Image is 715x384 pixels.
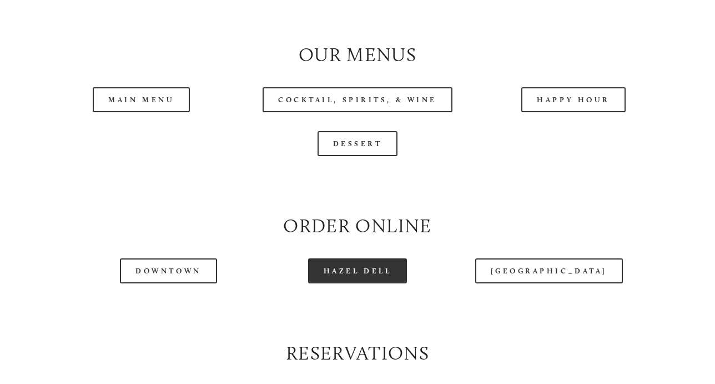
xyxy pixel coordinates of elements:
[263,87,452,112] a: Cocktail, Spirits, & Wine
[93,87,190,112] a: Main Menu
[43,340,672,367] h2: Reservations
[43,213,672,240] h2: Order Online
[120,258,216,283] a: Downtown
[308,258,407,283] a: Hazel Dell
[475,258,623,283] a: [GEOGRAPHIC_DATA]
[318,131,398,156] a: Dessert
[521,87,626,112] a: Happy Hour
